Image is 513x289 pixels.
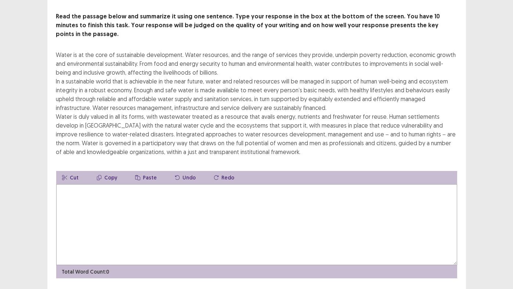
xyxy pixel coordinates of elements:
[169,171,202,184] button: Undo
[62,268,109,276] p: Total Word Count: 0
[208,171,241,184] button: Redo
[56,171,85,184] button: Cut
[56,12,457,39] p: Read the passage below and summarize it using one sentence. Type your response in the box at the ...
[129,171,163,184] button: Paste
[56,50,457,156] div: Water is at the core of sustainable development. Water resources, and the range of services they ...
[91,171,123,184] button: Copy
